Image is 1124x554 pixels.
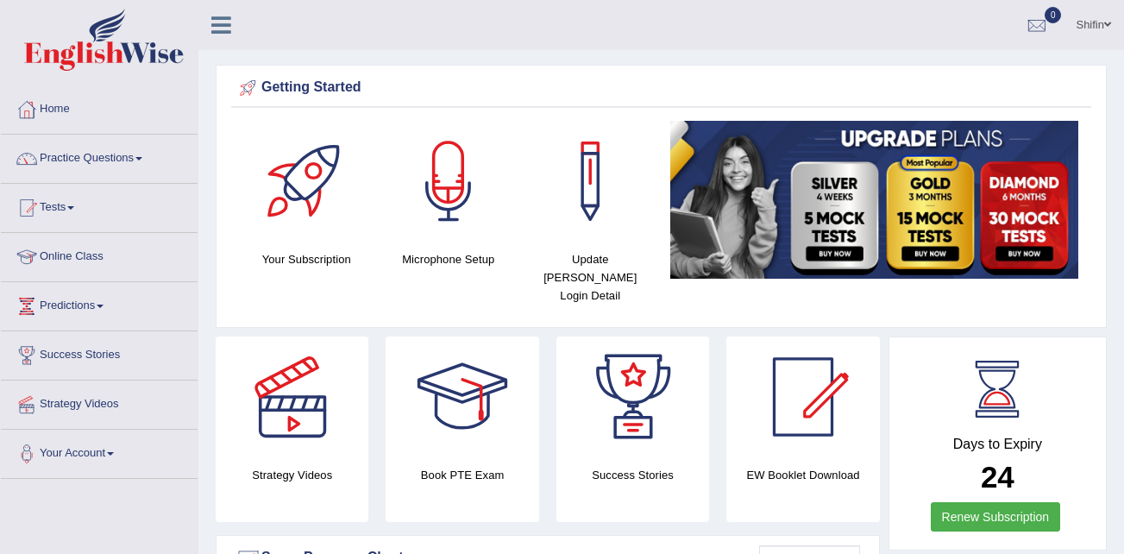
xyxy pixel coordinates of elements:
[1,282,198,325] a: Predictions
[1,381,198,424] a: Strategy Videos
[216,466,368,484] h4: Strategy Videos
[1045,7,1062,23] span: 0
[670,121,1079,279] img: small5.jpg
[931,502,1061,532] a: Renew Subscription
[908,437,1087,452] h4: Days to Expiry
[386,250,512,268] h4: Microphone Setup
[1,135,198,178] a: Practice Questions
[1,184,198,227] a: Tests
[1,331,198,375] a: Success Stories
[726,466,879,484] h4: EW Booklet Download
[244,250,369,268] h4: Your Subscription
[1,233,198,276] a: Online Class
[235,75,1087,101] div: Getting Started
[1,85,198,129] a: Home
[556,466,709,484] h4: Success Stories
[981,460,1014,494] b: 24
[528,250,653,305] h4: Update [PERSON_NAME] Login Detail
[386,466,538,484] h4: Book PTE Exam
[1,430,198,473] a: Your Account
